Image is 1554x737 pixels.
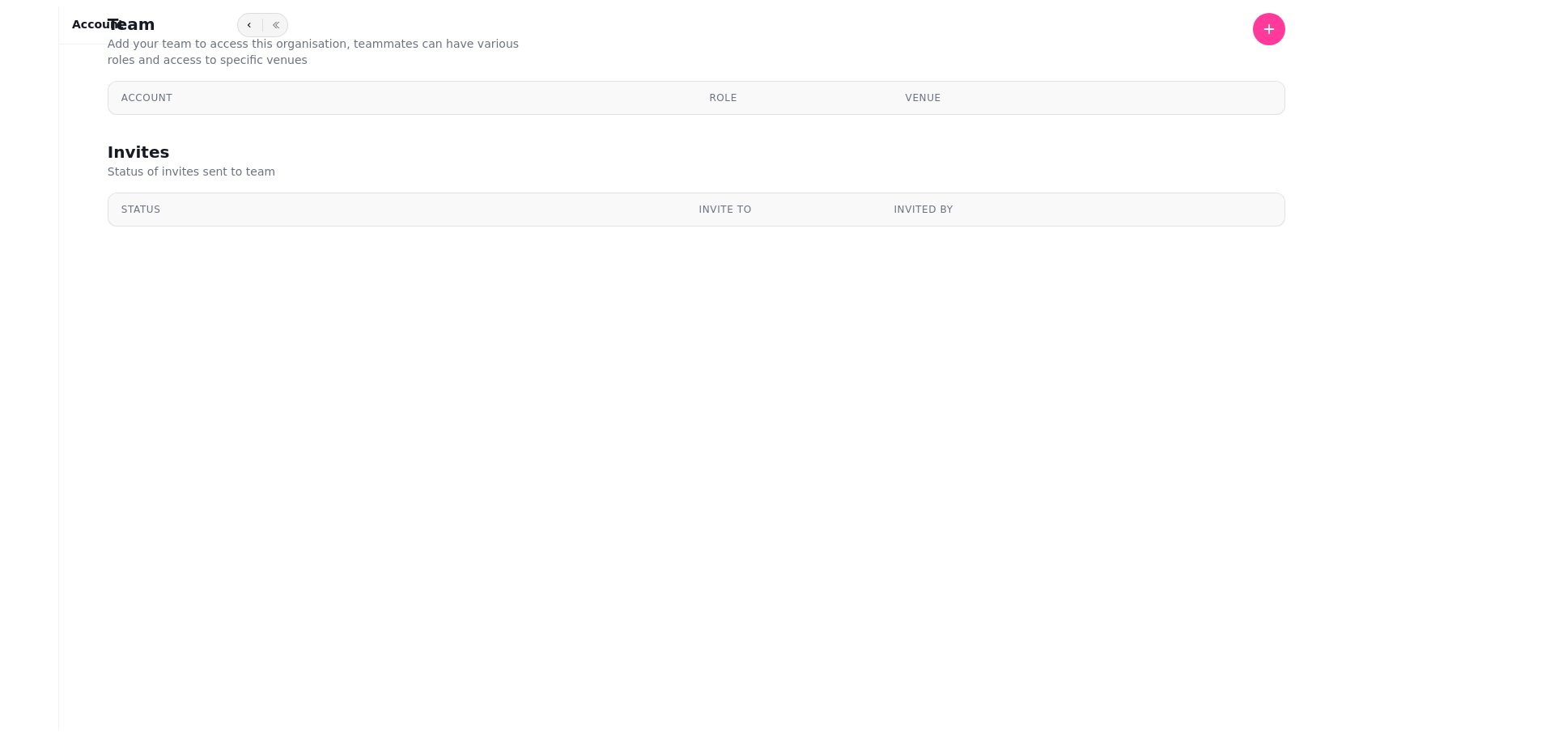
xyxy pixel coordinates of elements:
div: Invite to [699,203,868,216]
div: Invited by [894,203,1079,216]
h2: Account [72,16,124,32]
div: Account [121,91,684,104]
div: Status [121,203,673,216]
div: Role [709,91,879,104]
p: Status of invites sent to team [108,163,522,180]
p: Add your team to access this organisation, teammates can have various roles and access to specifi... [108,36,522,68]
div: Venue [906,91,1076,104]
